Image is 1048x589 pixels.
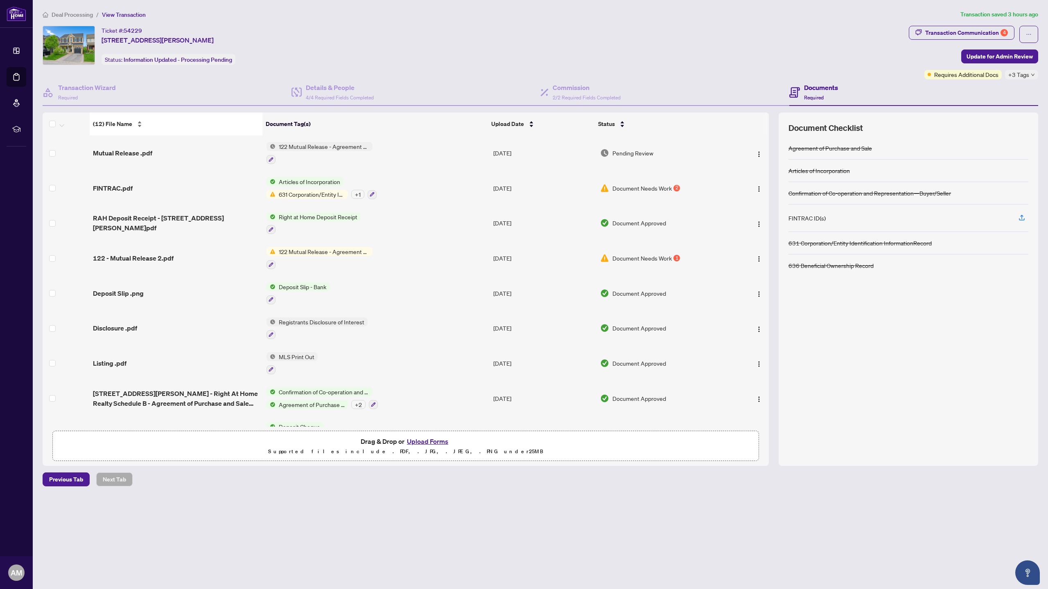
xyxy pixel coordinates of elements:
[600,218,609,227] img: Document Status
[788,261,874,270] div: 636 Beneficial Ownership Record
[93,119,132,128] span: (12) File Name
[673,255,680,261] div: 1
[267,177,377,199] button: Status IconArticles of IncorporationStatus Icon631 Corporation/Entity Identification InformationR...
[788,122,863,134] span: Document Checklist
[756,396,762,402] img: Logo
[804,83,838,92] h4: Documents
[267,190,276,199] img: Status Icon
[276,387,373,396] span: Confirmation of Co-operation and Representation—Buyer/Seller
[600,254,609,263] img: Document Status
[612,394,666,403] span: Document Approved
[600,394,609,403] img: Document Status
[788,144,872,153] div: Agreement of Purchase and Sale
[93,253,174,263] span: 122 - Mutual Release 2.pdf
[612,184,672,193] span: Document Needs Work
[756,361,762,367] img: Logo
[276,247,373,256] span: 122 Mutual Release - Agreement of Purchase and Sale
[673,185,680,191] div: 2
[752,321,766,335] button: Logo
[756,151,762,157] img: Logo
[752,182,766,195] button: Logo
[90,112,262,135] th: (12) File Name
[276,422,323,431] span: Deposit Cheque
[488,112,595,135] th: Upload Date
[267,177,276,186] img: Status Icon
[600,289,609,298] img: Document Status
[595,112,728,135] th: Status
[267,247,276,256] img: Status Icon
[351,190,364,199] div: + 1
[752,146,766,160] button: Logo
[600,184,609,193] img: Document Status
[276,317,368,326] span: Registrants Disclosure of Interest
[553,83,621,92] h4: Commission
[490,135,597,171] td: [DATE]
[96,472,133,486] button: Next Tab
[960,10,1038,19] article: Transaction saved 3 hours ago
[267,422,323,444] button: Status IconDeposit Cheque
[752,357,766,370] button: Logo
[491,119,524,128] span: Upload Date
[752,392,766,405] button: Logo
[600,148,609,157] img: Document Status
[93,358,126,368] span: Listing .pdf
[967,50,1033,63] span: Update for Admin Review
[49,473,83,486] span: Previous Tab
[553,94,621,101] span: 2/2 Required Fields Completed
[267,247,373,269] button: Status Icon122 Mutual Release - Agreement of Purchase and Sale
[925,26,1008,39] div: Transaction Communication
[276,177,343,186] span: Articles of Incorporation
[276,212,361,221] span: Right at Home Deposit Receipt
[102,11,146,18] span: View Transaction
[1015,560,1040,585] button: Open asap
[612,254,672,263] span: Document Needs Work
[490,381,597,416] td: [DATE]
[11,567,22,578] span: AM
[267,317,276,326] img: Status Icon
[267,282,276,291] img: Status Icon
[267,400,276,409] img: Status Icon
[267,317,368,339] button: Status IconRegistrants Disclosure of Interest
[267,352,276,361] img: Status Icon
[124,27,142,34] span: 54229
[490,416,597,451] td: [DATE]
[93,148,152,158] span: Mutual Release .pdf
[490,276,597,311] td: [DATE]
[43,472,90,486] button: Previous Tab
[756,326,762,333] img: Logo
[361,436,451,447] span: Drag & Drop or
[93,288,144,298] span: Deposit Slip .png
[53,431,759,461] span: Drag & Drop orUpload FormsSupported files include .PDF, .JPG, .JPEG, .PNG under25MB
[267,387,276,396] img: Status Icon
[612,324,666,333] span: Document Approved
[612,359,666,368] span: Document Approved
[93,389,260,408] span: [STREET_ADDRESS][PERSON_NAME] - Right At Home Realty Schedule B - Agreement of Purchase and Sale ...
[756,186,762,192] img: Logo
[598,119,615,128] span: Status
[43,26,95,65] img: IMG-N12394447_1.jpg
[43,12,48,18] span: home
[490,311,597,346] td: [DATE]
[756,221,762,227] img: Logo
[102,35,214,45] span: [STREET_ADDRESS][PERSON_NAME]
[600,324,609,333] img: Document Status
[490,346,597,381] td: [DATE]
[262,112,488,135] th: Document Tag(s)
[612,218,666,227] span: Document Approved
[276,282,330,291] span: Deposit Slip - Bank
[804,94,824,101] span: Required
[124,56,232,63] span: Information Updated - Processing Pending
[788,166,850,175] div: Articles of Incorporation
[1008,70,1029,79] span: +3 Tags
[93,213,260,233] span: RAH Deposit Receipt - [STREET_ADDRESS][PERSON_NAME]pdf
[276,142,373,151] span: 122 Mutual Release - Agreement of Purchase and Sale
[961,49,1038,63] button: Update for Admin Review
[351,400,366,409] div: + 2
[102,26,142,35] div: Ticket #:
[756,291,762,297] img: Logo
[909,26,1014,40] button: Transaction Communication4
[276,352,318,361] span: MLS Print Out
[490,241,597,276] td: [DATE]
[788,238,932,247] div: 631 Corporation/Entity Identification InformationRecord
[1001,29,1008,36] div: 4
